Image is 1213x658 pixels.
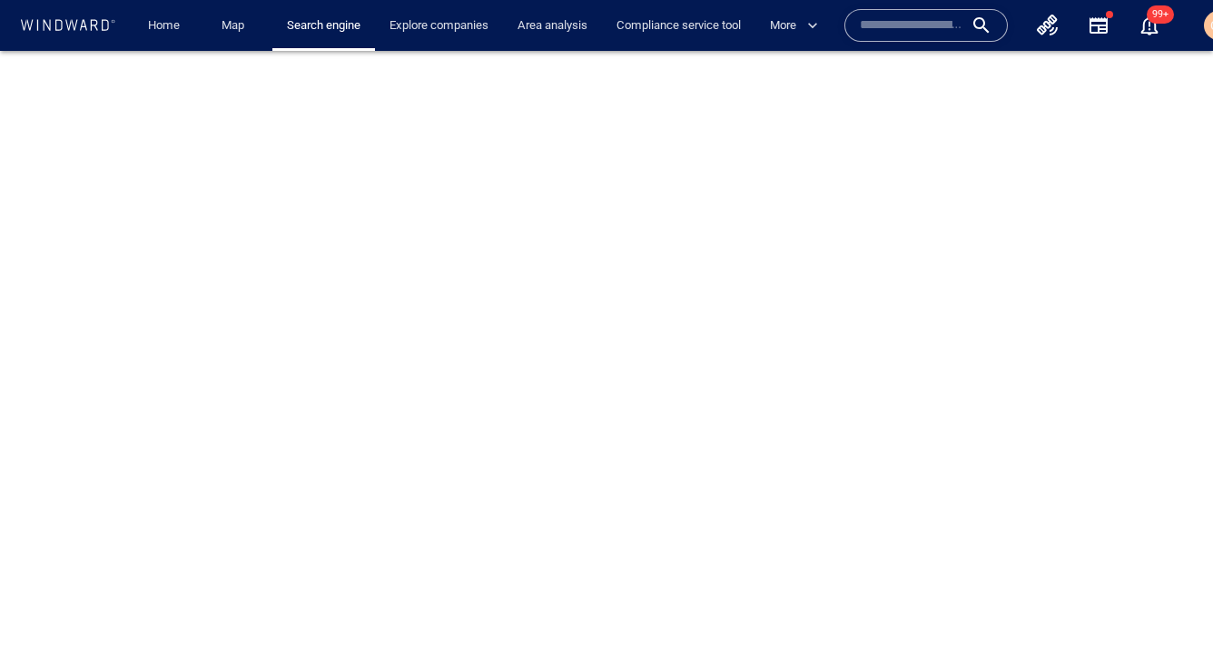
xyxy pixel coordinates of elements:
iframe: Chat [1136,576,1199,644]
button: 99+ [1128,4,1171,47]
a: Home [141,10,187,42]
a: Area analysis [510,10,595,42]
a: Map [214,10,258,42]
div: Notification center [1139,15,1160,36]
button: More [763,10,833,42]
button: Map [207,10,265,42]
span: More [770,15,818,36]
a: Compliance service tool [609,10,748,42]
button: Home [134,10,192,42]
a: Explore companies [382,10,496,42]
a: Search engine [280,10,368,42]
span: 99+ [1147,5,1174,24]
